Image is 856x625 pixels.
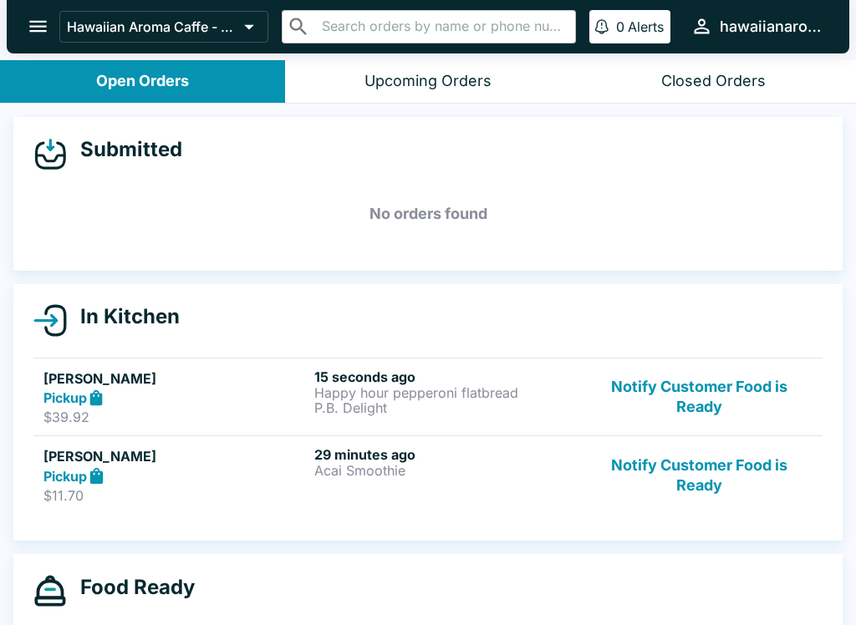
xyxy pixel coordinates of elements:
[59,11,268,43] button: Hawaiian Aroma Caffe - Waikiki Beachcomber
[616,18,624,35] p: 0
[43,389,87,406] strong: Pickup
[314,368,578,385] h6: 15 seconds ago
[314,446,578,463] h6: 29 minutes ago
[628,18,664,35] p: Alerts
[67,575,195,600] h4: Food Ready
[67,304,180,329] h4: In Kitchen
[43,409,308,425] p: $39.92
[33,184,823,244] h5: No orders found
[317,15,568,38] input: Search orders by name or phone number
[43,468,87,485] strong: Pickup
[33,435,823,514] a: [PERSON_NAME]Pickup$11.7029 minutes agoAcai SmoothieNotify Customer Food is Ready
[43,368,308,389] h5: [PERSON_NAME]
[43,446,308,466] h5: [PERSON_NAME]
[314,400,578,415] p: P.B. Delight
[720,17,823,37] div: hawaiianaromacaffe
[586,446,813,504] button: Notify Customer Food is Ready
[586,368,813,426] button: Notify Customer Food is Ready
[364,72,492,91] div: Upcoming Orders
[67,18,237,35] p: Hawaiian Aroma Caffe - Waikiki Beachcomber
[314,385,578,400] p: Happy hour pepperoni flatbread
[314,463,578,478] p: Acai Smoothie
[96,72,189,91] div: Open Orders
[67,137,182,162] h4: Submitted
[33,358,823,436] a: [PERSON_NAME]Pickup$39.9215 seconds agoHappy hour pepperoni flatbreadP.B. DelightNotify Customer ...
[661,72,766,91] div: Closed Orders
[17,5,59,48] button: open drawer
[684,8,829,44] button: hawaiianaromacaffe
[43,487,308,504] p: $11.70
